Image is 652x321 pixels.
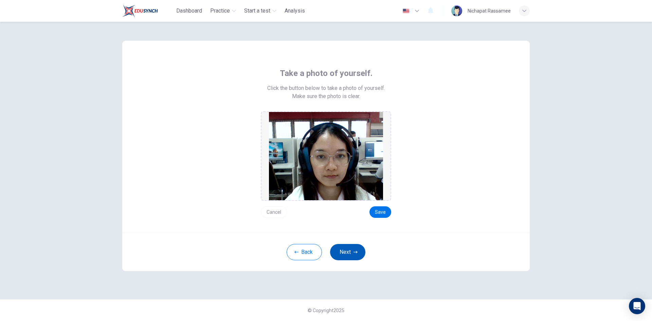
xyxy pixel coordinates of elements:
[267,84,385,92] span: Click the button below to take a photo of yourself.
[629,298,645,314] div: Open Intercom Messenger
[369,206,391,218] button: Save
[402,8,410,14] img: en
[210,7,230,15] span: Practice
[280,68,373,79] span: Take a photo of yourself.
[287,244,322,260] button: Back
[244,7,270,15] span: Start a test
[207,5,239,17] button: Practice
[468,7,511,15] div: Nichapat Rassamee
[451,5,462,16] img: Profile picture
[122,4,174,18] a: Train Test logo
[241,5,279,17] button: Start a test
[122,4,158,18] img: Train Test logo
[176,7,202,15] span: Dashboard
[330,244,365,260] button: Next
[282,5,308,17] button: Analysis
[269,112,383,200] img: preview screemshot
[308,308,344,313] span: © Copyright 2025
[174,5,205,17] button: Dashboard
[285,7,305,15] span: Analysis
[261,206,287,218] button: Cancel
[292,92,360,100] span: Make sure the photo is clear.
